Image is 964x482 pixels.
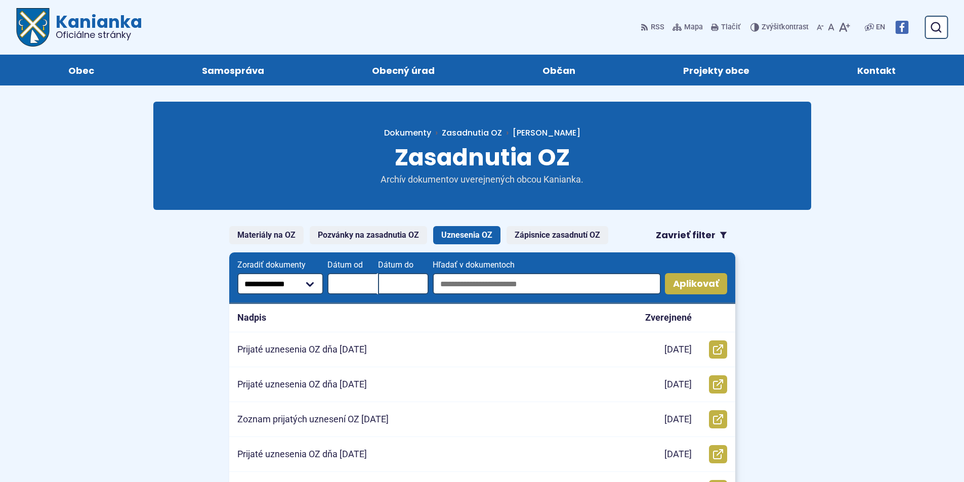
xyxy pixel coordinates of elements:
[384,127,442,139] a: Dokumenty
[895,21,908,34] img: Prejsť na Facebook stránku
[651,21,664,33] span: RSS
[50,13,142,39] span: Kanianka
[310,226,427,244] a: Pozvánky na zasadnutia OZ
[378,273,429,294] input: Dátum do
[513,127,580,139] span: [PERSON_NAME]
[237,312,266,324] p: Nadpis
[656,230,716,241] span: Zavrieť filter
[683,55,749,85] span: Projekty obce
[874,21,887,33] a: EN
[361,174,604,186] p: Archív dokumentov uverejnených obcou Kanianka.
[762,23,809,32] span: kontrast
[648,226,735,244] button: Zavrieť filter
[499,55,619,85] a: Občan
[684,21,703,33] span: Mapa
[395,141,570,173] span: Zasadnutia OZ
[68,55,94,85] span: Obec
[16,8,50,47] img: Prejsť na domovskú stránku
[442,127,502,139] a: Zasadnutia OZ
[158,55,308,85] a: Samospráva
[56,30,142,39] span: Oficiálne stránky
[857,55,896,85] span: Kontakt
[640,55,793,85] a: Projekty obce
[664,449,692,460] p: [DATE]
[721,23,740,32] span: Tlačiť
[327,260,378,270] span: Dátum od
[237,273,324,294] select: Zoradiť dokumenty
[815,17,826,38] button: Zmenšiť veľkosť písma
[876,21,885,33] span: EN
[433,226,500,244] a: Uznesenia OZ
[502,127,580,139] a: [PERSON_NAME]
[664,344,692,356] p: [DATE]
[664,414,692,425] p: [DATE]
[327,273,378,294] input: Dátum od
[433,260,660,270] span: Hľadať v dokumentoch
[24,55,138,85] a: Obec
[237,260,324,270] span: Zoradiť dokumenty
[433,273,660,294] input: Hľadať v dokumentoch
[372,55,435,85] span: Obecný úrad
[202,55,264,85] span: Samospráva
[328,55,478,85] a: Obecný úrad
[670,17,705,38] a: Mapa
[378,260,429,270] span: Dátum do
[542,55,575,85] span: Občan
[641,17,666,38] a: RSS
[229,226,304,244] a: Materiály na OZ
[826,17,836,38] button: Nastaviť pôvodnú veľkosť písma
[836,17,852,38] button: Zväčšiť veľkosť písma
[237,449,367,460] p: Prijaté uznesenia OZ dňa [DATE]
[237,379,367,390] p: Prijaté uznesenia OZ dňa [DATE]
[762,23,781,31] span: Zvýšiť
[384,127,431,139] span: Dokumenty
[507,226,608,244] a: Zápisnice zasadnutí OZ
[814,55,940,85] a: Kontakt
[237,414,389,425] p: Zoznam prijatých uznesení OZ [DATE]
[665,273,727,294] button: Aplikovať
[645,312,692,324] p: Zverejnené
[16,8,142,47] a: Logo Kanianka, prejsť na domovskú stránku.
[664,379,692,390] p: [DATE]
[750,17,811,38] button: Zvýšiťkontrast
[709,17,742,38] button: Tlačiť
[237,344,367,356] p: Prijaté uznesenia OZ dňa [DATE]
